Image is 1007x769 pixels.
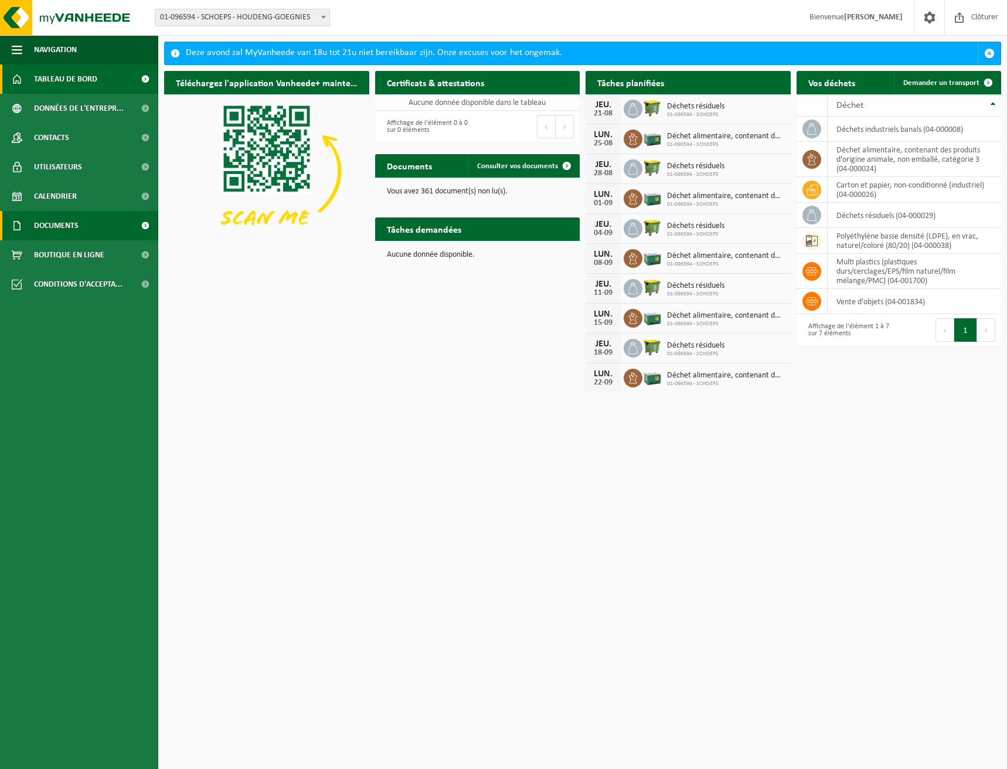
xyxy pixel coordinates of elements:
[591,289,615,297] div: 11-09
[591,349,615,357] div: 18-09
[591,169,615,178] div: 28-08
[667,380,785,387] span: 01-096594 - SCHOEPS
[468,154,579,178] a: Consulter vos documents
[375,154,444,177] h2: Documents
[667,222,724,231] span: Déchets résiduels
[797,71,867,94] h2: Vos déchets
[164,71,369,94] h2: Téléchargez l'application Vanheede+ maintenant!
[375,217,473,240] h2: Tâches demandées
[537,115,556,138] button: Previous
[591,160,615,169] div: JEU.
[667,321,785,328] span: 01-096594 - SCHOEPS
[828,289,1002,314] td: vente d'objets (04-001834)
[642,217,662,237] img: WB-1100-HPE-GN-50
[894,71,1000,94] a: Demander un transport
[591,339,615,349] div: JEU.
[828,142,1002,177] td: déchet alimentaire, contenant des produits d'origine animale, non emballé, catégorie 3 (04-000024)
[836,101,863,110] span: Déchet
[667,171,724,178] span: 01-096594 - SCHOEPS
[591,110,615,118] div: 21-08
[591,220,615,229] div: JEU.
[642,247,662,267] img: PB-LB-0680-HPE-GN-01
[34,240,104,270] span: Boutique en ligne
[586,71,676,94] h2: Tâches planifiées
[935,318,954,342] button: Previous
[828,228,1002,254] td: polyéthylène basse densité (LDPE), en vrac, naturel/coloré (80/20) (04-000038)
[591,250,615,259] div: LUN.
[667,341,724,351] span: Déchets résiduels
[155,9,329,26] span: 01-096594 - SCHOEPS - HOUDENG-GOEGNIES
[591,190,615,199] div: LUN.
[667,111,724,118] span: 01-096594 - SCHOEPS
[34,270,123,299] span: Conditions d'accepta...
[556,115,574,138] button: Next
[642,98,662,118] img: WB-1100-HPE-GN-50
[977,318,995,342] button: Next
[667,102,724,111] span: Déchets résiduels
[375,94,580,111] td: Aucune donnée disponible dans le tableau
[828,177,1002,203] td: carton et papier, non-conditionné (industriel) (04-000026)
[844,13,903,22] strong: [PERSON_NAME]
[903,79,979,87] span: Demander un transport
[954,318,977,342] button: 1
[591,379,615,387] div: 22-09
[34,211,79,240] span: Documents
[591,319,615,327] div: 15-09
[667,192,785,201] span: Déchet alimentaire, contenant des produits d'origine animale, non emballé, catég...
[591,259,615,267] div: 08-09
[591,229,615,237] div: 04-09
[591,130,615,139] div: LUN.
[591,100,615,110] div: JEU.
[591,199,615,207] div: 01-09
[164,94,369,248] img: Download de VHEPlus App
[642,337,662,357] img: WB-1100-HPE-GN-50
[34,152,82,182] span: Utilisateurs
[387,251,569,259] p: Aucune donnée disponible.
[667,371,785,380] span: Déchet alimentaire, contenant des produits d'origine animale, non emballé, catég...
[667,141,785,148] span: 01-096594 - SCHOEPS
[802,317,893,343] div: Affichage de l'élément 1 à 7 sur 7 éléments
[667,162,724,171] span: Déchets résiduels
[591,139,615,148] div: 25-08
[667,291,724,298] span: 01-096594 - SCHOEPS
[642,128,662,148] img: PB-LB-0680-HPE-GN-01
[591,369,615,379] div: LUN.
[667,351,724,358] span: 01-096594 - SCHOEPS
[642,277,662,297] img: WB-1100-HPE-GN-50
[828,203,1002,228] td: déchets résiduels (04-000029)
[375,71,496,94] h2: Certificats & attestations
[642,188,662,207] img: PB-LB-0680-HPE-GN-01
[477,162,558,170] span: Consulter vos documents
[667,261,785,268] span: 01-096594 - SCHOEPS
[387,188,569,196] p: Vous avez 361 document(s) non lu(s).
[642,158,662,178] img: WB-1100-HPE-GN-50
[34,182,77,211] span: Calendrier
[667,201,785,208] span: 01-096594 - SCHOEPS
[34,64,97,94] span: Tableau de bord
[34,123,69,152] span: Contacts
[591,280,615,289] div: JEU.
[34,35,77,64] span: Navigation
[591,309,615,319] div: LUN.
[34,94,124,123] span: Données de l'entrepr...
[828,117,1002,142] td: déchets industriels banals (04-000008)
[667,311,785,321] span: Déchet alimentaire, contenant des produits d'origine animale, non emballé, catég...
[667,231,724,238] span: 01-096594 - SCHOEPS
[828,254,1002,289] td: multi plastics (plastiques durs/cerclages/EPS/film naturel/film mélange/PMC) (04-001700)
[186,42,978,64] div: Deze avond zal MyVanheede van 18u tot 21u niet bereikbaar zijn. Onze excuses voor het ongemak.
[642,307,662,327] img: PB-LB-0680-HPE-GN-01
[667,251,785,261] span: Déchet alimentaire, contenant des produits d'origine animale, non emballé, catég...
[667,132,785,141] span: Déchet alimentaire, contenant des produits d'origine animale, non emballé, catég...
[381,114,472,139] div: Affichage de l'élément 0 à 0 sur 0 éléments
[667,281,724,291] span: Déchets résiduels
[642,367,662,387] img: PB-LB-0680-HPE-GN-01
